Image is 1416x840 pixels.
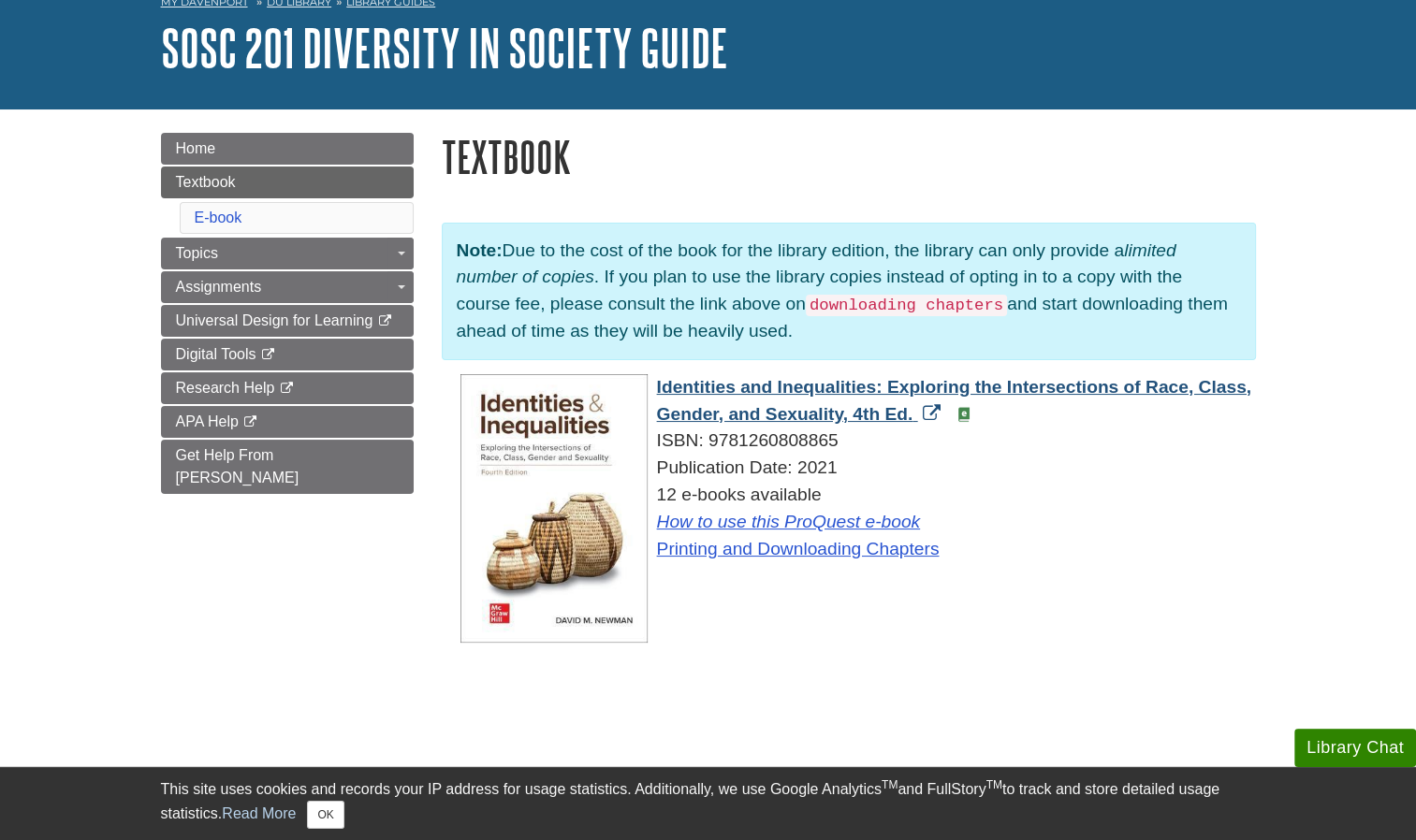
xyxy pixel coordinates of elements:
span: Assignments [176,279,262,295]
sup: TM [882,778,898,791]
a: Read More [222,805,296,821]
i: This link opens in a new window [242,416,258,428]
a: Universal Design for Learning [161,305,414,337]
a: Research Help [161,372,414,404]
button: Close [307,801,343,829]
p: Due to the cost of the book for the library edition, the library can only provide a . If you plan... [442,223,1256,360]
h1: Textbook [442,133,1256,181]
i: This link opens in a new window [377,315,393,327]
span: Universal Design for Learning [176,312,373,328]
a: Assignments [161,271,414,303]
code: downloading chapters [806,295,1007,316]
div: Publication Date: 2021 [460,455,1256,482]
div: 12 e-books available [460,482,1256,562]
i: This link opens in a new window [279,383,295,395]
span: Textbook [176,174,236,190]
sup: TM [986,778,1002,791]
div: This site uses cookies and records your IP address for usage statistics. Additionally, we use Goo... [161,778,1256,829]
div: Guide Page Menu [161,133,414,494]
a: E-book [195,210,242,225]
span: Home [176,140,216,156]
a: SOSC 201 Diversity in Society Guide [161,19,728,77]
strong: Note: [457,240,503,260]
i: This link opens in a new window [260,349,276,361]
a: Printing and Downloading Chapters [657,539,940,558]
span: Get Help From [PERSON_NAME] [176,447,299,485]
a: APA Help [161,406,414,438]
a: Topics [161,238,414,269]
a: How to use this ProQuest e-book [657,512,921,531]
span: Digital Tools [176,346,256,362]
a: Digital Tools [161,339,414,370]
img: Cover Art [460,374,648,643]
img: e-Book [956,407,971,422]
button: Library Chat [1294,729,1416,767]
div: ISBN: 9781260808865 [460,427,1256,455]
span: APA Help [176,413,239,429]
a: Home [161,133,414,165]
span: Identities and Inequalities: Exploring the Intersections of Race, Class, Gender, and Sexuality, 4... [657,377,1251,424]
span: Topics [176,245,218,261]
a: Textbook [161,167,414,198]
a: Link opens in new window [657,377,1251,424]
a: Get Help From [PERSON_NAME] [161,440,414,494]
span: Research Help [176,380,275,396]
